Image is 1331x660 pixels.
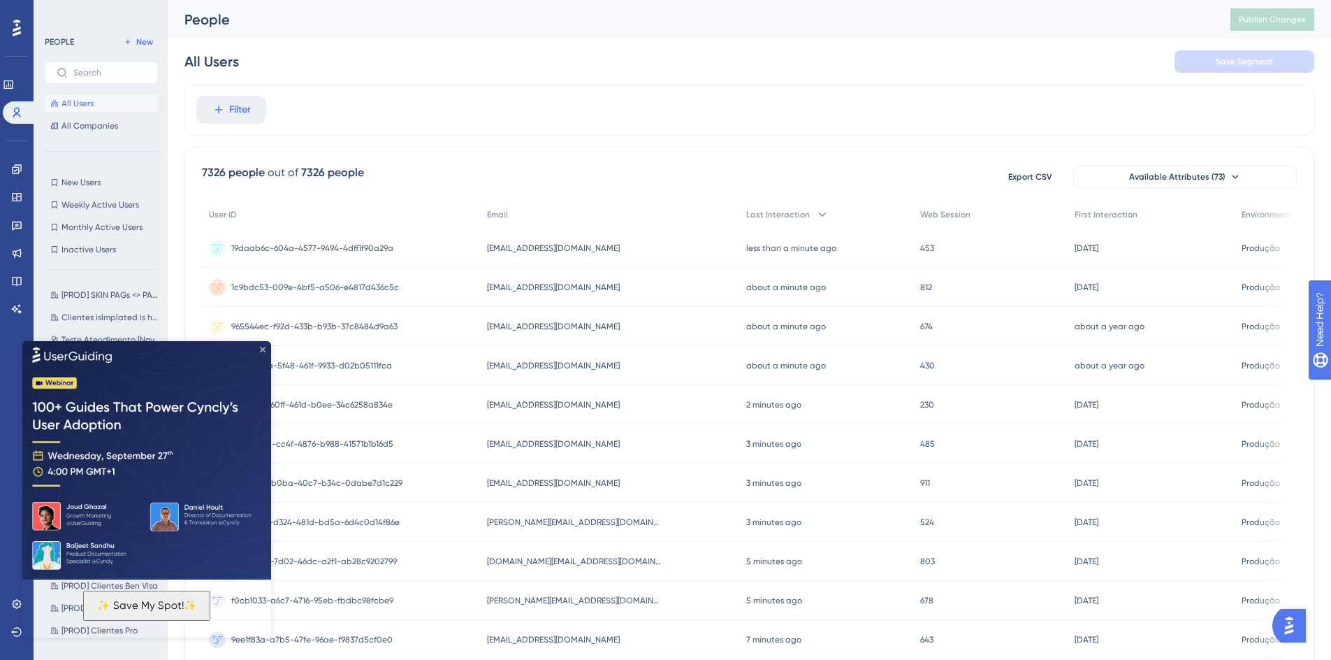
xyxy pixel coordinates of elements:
button: New Users [45,174,158,191]
time: 2 minutes ago [746,400,801,410]
span: 1c9bdc53-009e-4bf5-a506-e4817d436c5c [231,282,399,293]
span: Produção [1242,595,1280,606]
span: Produção [1242,321,1280,332]
span: [EMAIL_ADDRESS][DOMAIN_NAME] [487,438,620,450]
time: [DATE] [1075,557,1098,566]
div: out of [268,164,298,181]
time: 5 minutes ago [746,596,802,605]
time: about a minute ago [746,282,826,292]
span: All Companies [61,120,118,131]
span: [EMAIL_ADDRESS][DOMAIN_NAME] [487,321,620,332]
button: Weekly Active Users [45,196,158,213]
span: Produção [1242,438,1280,450]
span: Available Attributes (73) [1129,171,1225,182]
span: [EMAIL_ADDRESS][DOMAIN_NAME] [487,399,620,410]
span: Monthly Active Users [61,222,143,233]
button: Teste Atendimento [Novo] [45,331,166,348]
button: Filter [196,96,266,124]
span: Need Help? [33,3,87,20]
time: [DATE] [1075,400,1098,410]
span: [DOMAIN_NAME][EMAIL_ADDRESS][DOMAIN_NAME] [487,556,662,567]
button: Available Attributes (73) [1073,166,1297,188]
span: 812 [920,282,932,293]
span: Produção [1242,282,1280,293]
span: Save Segment [1216,56,1273,67]
button: Monthly Active Users [45,219,158,236]
span: Produção [1242,556,1280,567]
button: Inactive Users [45,241,158,258]
span: Filter [229,101,251,118]
span: 78365881-60ff-461d-b0ee-34c6258a834e [231,399,393,410]
div: 7326 people [202,164,265,181]
span: 911 [920,478,930,489]
span: 678 [920,595,933,606]
span: Email [487,209,508,220]
span: Environment [1242,209,1290,220]
span: Produção [1242,517,1280,528]
span: Inactive Users [61,244,116,255]
button: ✨ Save My Spot!✨ [61,250,188,280]
time: 3 minutes ago [746,439,801,449]
span: [EMAIL_ADDRESS][DOMAIN_NAME] [487,360,620,371]
span: New [136,36,153,48]
span: a5bfda8b-cc4f-4876-b988-41571b1b16d5 [231,438,393,450]
span: Produção [1242,399,1280,410]
button: [PROD] SKIN PAGs <> PAG_GRATIS | HUB | FREE | PRO [45,287,166,303]
span: [PERSON_NAME][EMAIL_ADDRESS][DOMAIN_NAME] [487,517,662,528]
span: 430 [920,360,935,371]
span: Web Session [920,209,970,220]
span: 453 [920,243,934,254]
time: 7 minutes ago [746,635,801,645]
span: [EMAIL_ADDRESS][DOMAIN_NAME] [487,243,620,254]
span: 9ee1f83a-a7b5-47fe-96ae-f9837d5cf0e0 [231,634,393,645]
span: 965544ec-f92d-433b-b93b-37c8484d9a63 [231,321,398,332]
time: about a minute ago [746,322,826,331]
span: Publish Changes [1239,14,1306,25]
span: User ID [209,209,237,220]
button: All Users [45,95,158,112]
button: Save Segment [1174,50,1314,73]
time: [DATE] [1075,439,1098,449]
time: [DATE] [1075,478,1098,488]
time: [DATE] [1075,635,1098,645]
span: 485 [920,438,935,450]
span: First Interaction [1075,209,1137,220]
span: Export CSV [1008,171,1052,182]
div: 7326 people [301,164,364,181]
time: less than a minute ago [746,243,836,253]
span: Produção [1242,634,1280,645]
time: about a year ago [1075,322,1144,331]
div: PEOPLE [45,36,74,48]
button: New [119,34,158,50]
span: 803 [920,556,935,567]
button: Publish Changes [1230,8,1314,31]
time: about a year ago [1075,361,1144,371]
div: All Users [184,52,239,71]
time: [DATE] [1075,517,1098,527]
span: Weekly Active Users [61,199,139,210]
span: 674 [920,321,933,332]
span: Last Interaction [746,209,810,220]
span: Teste Atendimento [Novo] [61,334,161,345]
button: Clientes isImplated is has any value [45,309,166,326]
time: [DATE] [1075,243,1098,253]
button: Export CSV [995,166,1065,188]
span: Produção [1242,478,1280,489]
span: [PERSON_NAME][EMAIL_ADDRESS][DOMAIN_NAME] [487,595,662,606]
span: Produção [1242,360,1280,371]
span: 0460a08a-5f48-461f-9933-d02b05111fca [231,360,392,371]
span: 48b8c69b-7d02-46dc-a2f1-ab28c9202799 [231,556,397,567]
span: 5798eccc-d324-481d-bd5a-6d4c0d14f86e [231,517,400,528]
time: about a minute ago [746,361,826,371]
time: 3 minutes ago [746,478,801,488]
span: [EMAIL_ADDRESS][DOMAIN_NAME] [487,478,620,489]
time: 3 minutes ago [746,517,801,527]
div: People [184,10,1195,29]
span: All Users [61,98,94,109]
span: 643 [920,634,933,645]
time: 5 minutes ago [746,557,802,566]
span: Clientes isImplated is has any value [61,312,161,323]
div: Close Preview [238,6,243,11]
span: [EMAIL_ADDRESS][DOMAIN_NAME] [487,634,620,645]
